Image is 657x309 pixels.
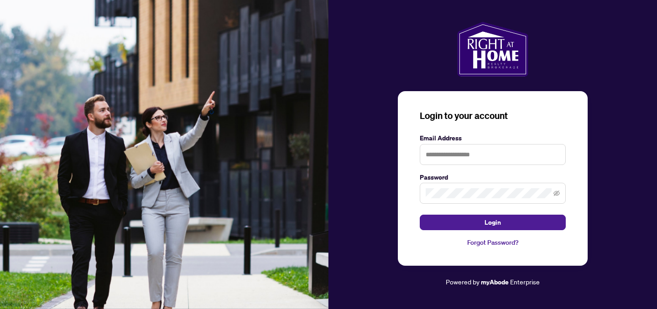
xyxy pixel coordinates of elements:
span: Powered by [446,278,480,286]
span: eye-invisible [553,190,560,196]
span: Login [485,215,501,230]
label: Password [420,172,566,182]
img: ma-logo [457,22,528,77]
a: myAbode [481,277,509,287]
span: Enterprise [510,278,540,286]
h3: Login to your account [420,109,566,122]
label: Email Address [420,133,566,143]
a: Forgot Password? [420,237,566,247]
button: Login [420,215,566,230]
